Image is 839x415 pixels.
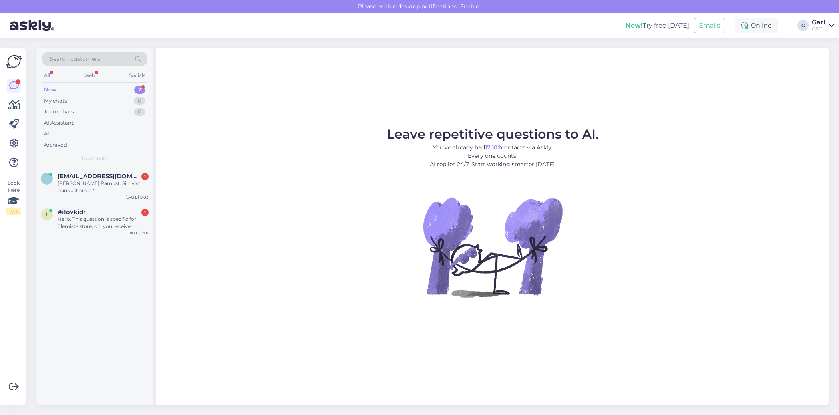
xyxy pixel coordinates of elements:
div: Web [83,70,97,81]
div: 1 [141,209,149,216]
div: 1 [141,173,149,180]
span: Enable [458,3,481,10]
div: G [797,20,809,31]
div: 0 [134,97,145,105]
div: New [44,86,56,94]
a: GarlC&C [812,19,834,32]
span: Leave repetitive questions to AI. [387,126,599,142]
div: 2 / 3 [6,208,21,215]
div: [PERSON_NAME] Pärnust. Siin vist esindust ei ole? [58,180,149,194]
span: Reigina89@gmail.com [58,173,141,180]
p: You’ve already had contacts via Askly. Every one counts. AI replies 24/7. Start working smarter [... [387,143,599,169]
span: New chats [82,155,107,162]
div: Look Here [6,179,21,215]
div: [DATE] 9:01 [126,230,149,236]
div: Socials [127,70,147,81]
div: My chats [44,97,67,105]
div: All [44,130,51,138]
div: C&C [812,26,825,32]
span: Search customers [50,55,100,63]
div: Try free [DATE]: [626,21,690,30]
b: New! [626,22,643,29]
b: 17,102 [485,144,501,151]
div: 2 [134,86,145,94]
span: i [46,211,48,217]
div: All [42,70,52,81]
div: Online [735,18,778,33]
div: 0 [134,108,145,116]
div: [DATE] 9:03 [125,194,149,200]
div: Archived [44,141,67,149]
img: No Chat active [421,175,565,319]
div: Garl [812,19,825,26]
span: R [45,175,49,181]
img: Askly Logo [6,54,22,69]
div: Hello. This question is specific for ülemiste store, did you receive another stock or are receivi... [58,216,149,230]
div: Team chats [44,108,74,116]
span: #i1ovkidr [58,208,85,216]
div: AI Assistant [44,119,74,127]
button: Emails [694,18,725,33]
